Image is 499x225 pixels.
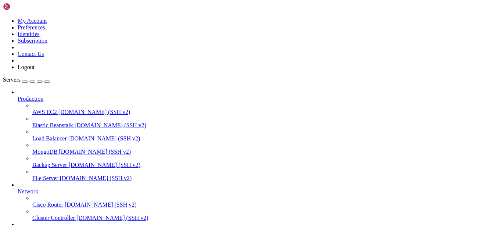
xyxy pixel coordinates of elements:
span: [DOMAIN_NAME] (SSH v2) [69,162,141,168]
li: MongoDB [DOMAIN_NAME] (SSH v2) [32,142,496,155]
a: Servers [3,76,50,83]
li: File Server [DOMAIN_NAME] (SSH v2) [32,168,496,182]
span: Backup Server [32,162,67,168]
a: Subscription [18,37,47,44]
span: Cluster Controller [32,215,75,221]
a: AWS EC2 [DOMAIN_NAME] (SSH v2) [32,109,496,115]
span: [DOMAIN_NAME] (SSH v2) [76,215,148,221]
span: MongoDB [32,149,57,155]
a: File Server [DOMAIN_NAME] (SSH v2) [32,175,496,182]
li: Cisco Router [DOMAIN_NAME] (SSH v2) [32,195,496,208]
a: Production [18,96,496,102]
a: MongoDB [DOMAIN_NAME] (SSH v2) [32,149,496,155]
a: Preferences [18,24,45,31]
a: Logout [18,64,35,70]
img: Shellngn [3,3,45,10]
a: Backup Server [DOMAIN_NAME] (SSH v2) [32,162,496,168]
a: Cluster Controller [DOMAIN_NAME] (SSH v2) [32,215,496,221]
span: Load Balancer [32,135,67,142]
li: Network [18,182,496,221]
li: Production [18,89,496,182]
span: Production [18,96,43,102]
span: [DOMAIN_NAME] (SSH v2) [65,201,137,208]
a: My Account [18,18,47,24]
a: Identities [18,31,40,37]
span: [DOMAIN_NAME] (SSH v2) [60,175,132,181]
span: [DOMAIN_NAME] (SSH v2) [59,149,131,155]
a: Elastic Beanstalk [DOMAIN_NAME] (SSH v2) [32,122,496,129]
span: Network [18,188,38,194]
span: File Server [32,175,58,181]
span: [DOMAIN_NAME] (SSH v2) [75,122,147,128]
a: Cisco Router [DOMAIN_NAME] (SSH v2) [32,201,496,208]
span: AWS EC2 [32,109,57,115]
li: Elastic Beanstalk [DOMAIN_NAME] (SSH v2) [32,115,496,129]
a: Load Balancer [DOMAIN_NAME] (SSH v2) [32,135,496,142]
span: [DOMAIN_NAME] (SSH v2) [68,135,140,142]
a: Contact Us [18,51,44,57]
li: Load Balancer [DOMAIN_NAME] (SSH v2) [32,129,496,142]
a: Network [18,188,496,195]
span: Elastic Beanstalk [32,122,73,128]
li: AWS EC2 [DOMAIN_NAME] (SSH v2) [32,102,496,115]
li: Cluster Controller [DOMAIN_NAME] (SSH v2) [32,208,496,221]
span: Servers [3,76,21,83]
span: Cisco Router [32,201,63,208]
span: [DOMAIN_NAME] (SSH v2) [58,109,130,115]
li: Backup Server [DOMAIN_NAME] (SSH v2) [32,155,496,168]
